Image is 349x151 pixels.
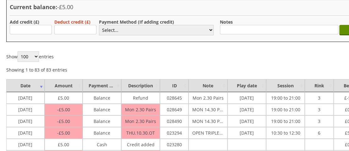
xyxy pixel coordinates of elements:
[121,92,160,104] td: Refund
[83,127,121,139] td: Balance
[121,139,160,150] td: Credit added
[266,127,305,139] td: 10:30 to 12:30
[58,140,69,148] span: 5.00
[57,107,70,113] span: 5.00
[57,3,73,11] span: -£5.00
[188,104,227,115] td: MON 14.30 PAIRS
[227,104,266,115] td: [DATE]
[188,92,227,104] td: Mon 2.30 Pairs
[121,104,160,115] td: Mon 2.30 Pairs
[305,92,333,104] td: 3
[121,127,160,139] td: THU.10.30.OT
[99,19,174,25] label: Payment Method (If adding credit)
[121,79,160,92] td: Description : activate to sort column ascending
[10,19,39,25] label: Add credit (£)
[188,115,227,127] td: MON 14.30 PAIRS
[6,115,45,127] td: [DATE]
[6,92,45,104] td: [DATE]
[227,79,266,92] td: Play date : activate to sort column ascending
[220,19,233,25] label: Notes
[305,127,333,139] td: 6
[160,139,188,150] td: 023280
[305,79,333,92] td: Rink : activate to sort column ascending
[227,127,266,139] td: [DATE]
[83,139,121,150] td: Cash
[266,79,305,92] td: Session : activate to sort column ascending
[266,104,305,115] td: 19:00 to 21:00
[58,93,69,101] span: 5.00
[160,115,188,127] td: 028490
[6,139,45,150] td: [DATE]
[160,127,188,139] td: 023294
[83,104,121,115] td: Balance
[83,115,121,127] td: Balance
[227,92,266,104] td: [DATE]
[160,92,188,104] td: 028645
[227,115,266,127] td: [DATE]
[83,79,121,92] td: Payment Method : activate to sort column ascending
[6,104,45,115] td: [DATE]
[188,79,227,92] td: Note : activate to sort column ascending
[83,92,121,104] td: Balance
[18,51,39,62] select: Showentries
[121,115,160,127] td: Mon 2.30 Pairs
[6,54,54,60] label: Show entries
[6,63,67,73] div: Showing 1 to 83 of 83 entries
[188,127,227,139] td: OPEN TRIPLES THURS 10-30
[6,79,45,92] td: Date : activate to sort column ascending
[45,79,83,92] td: Amount : activate to sort column ascending
[266,115,305,127] td: 19:00 to 21:00
[6,127,45,139] td: [DATE]
[160,79,188,92] td: ID : activate to sort column ascending
[57,118,70,124] span: 5.00
[305,115,333,127] td: 3
[305,104,333,115] td: 3
[57,130,70,136] span: 5.00
[266,92,305,104] td: 19:00 to 21:00
[54,19,90,25] label: Deduct credit (£)
[160,104,188,115] td: 028649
